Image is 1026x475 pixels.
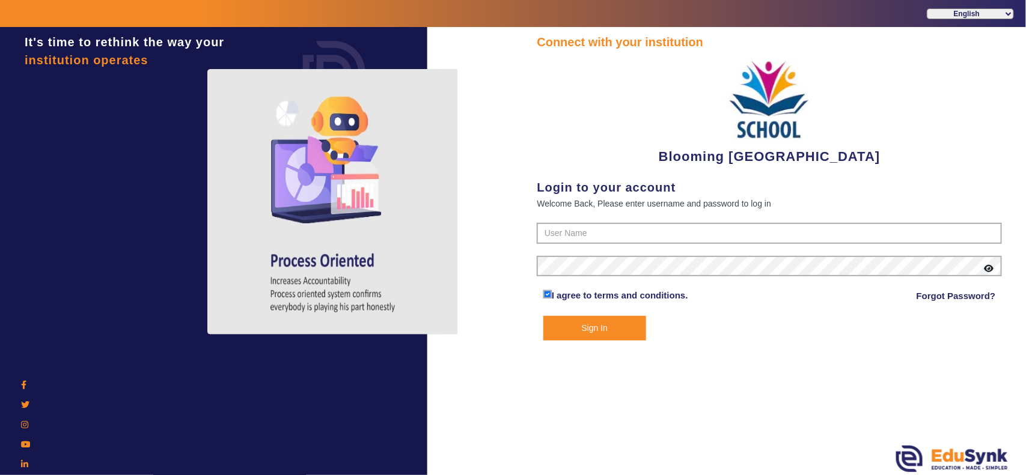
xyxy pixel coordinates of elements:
button: Sign In [543,316,646,340]
div: Connect with your institution [537,33,1002,51]
img: 3e5c6726-73d6-4ac3-b917-621554bbe9c3 [724,51,814,147]
img: login.png [289,27,379,117]
img: edusynk.png [896,446,1008,472]
span: institution operates [25,53,148,67]
div: Login to your account [537,178,1002,196]
div: Blooming [GEOGRAPHIC_DATA] [537,51,1002,166]
input: User Name [537,223,1002,244]
a: Forgot Password? [917,289,996,303]
img: login4.png [207,69,460,334]
a: I agree to terms and conditions. [552,290,688,300]
div: Welcome Back, Please enter username and password to log in [537,196,1002,211]
span: It's time to rethink the way your [25,35,224,49]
